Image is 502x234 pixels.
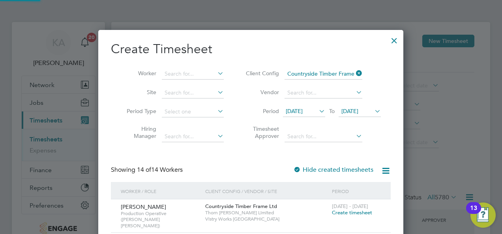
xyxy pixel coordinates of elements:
[137,166,151,174] span: 14 of
[286,108,303,115] span: [DATE]
[205,203,277,210] span: Countryside Timber Frame Ltd
[111,166,184,174] div: Showing
[330,182,383,200] div: Period
[162,69,224,80] input: Search for...
[162,131,224,142] input: Search for...
[332,209,372,216] span: Create timesheet
[205,210,328,216] span: Thorn [PERSON_NAME] Limited
[285,69,362,80] input: Search for...
[244,89,279,96] label: Vendor
[470,202,496,228] button: Open Resource Center, 13 new notifications
[332,203,368,210] span: [DATE] - [DATE]
[121,108,156,115] label: Period Type
[121,70,156,77] label: Worker
[293,166,373,174] label: Hide created timesheets
[121,203,166,210] span: [PERSON_NAME]
[285,87,362,98] input: Search for...
[121,125,156,139] label: Hiring Manager
[203,182,330,200] div: Client Config / Vendor / Site
[285,131,362,142] input: Search for...
[121,89,156,96] label: Site
[205,216,328,222] span: Vistry Works [GEOGRAPHIC_DATA]
[119,182,203,200] div: Worker / Role
[341,108,358,115] span: [DATE]
[162,87,224,98] input: Search for...
[121,210,199,229] span: Production Operative ([PERSON_NAME] [PERSON_NAME])
[327,106,337,116] span: To
[244,125,279,139] label: Timesheet Approver
[162,106,224,117] input: Select one
[111,41,391,58] h2: Create Timesheet
[470,208,477,218] div: 13
[244,108,279,115] label: Period
[137,166,183,174] span: 14 Workers
[244,70,279,77] label: Client Config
